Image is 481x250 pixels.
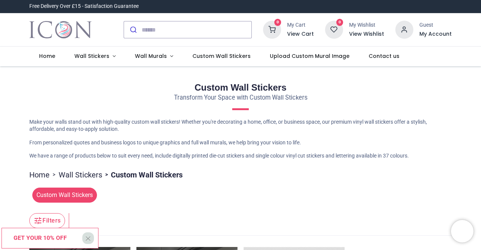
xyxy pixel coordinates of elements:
a: Wall Murals [125,47,183,66]
span: Upload Custom Mural Image [270,52,349,60]
h2: Custom Wall Stickers [29,81,451,94]
div: My Wishlist [349,21,384,29]
span: Contact us [369,52,399,60]
span: Wall Murals [135,52,167,60]
div: Guest [419,21,452,29]
span: > [102,171,111,179]
a: Home [29,170,50,180]
p: Transform Your Space with Custom Wall Stickers [29,94,451,102]
p: From personalized quotes and business logos to unique graphics and full wall murals, we help brin... [29,139,451,147]
span: Wall Stickers [74,52,109,60]
p: We have a range of products below to suit every need, include digitally printed die-cut stickers ... [29,152,451,160]
button: Submit [124,21,142,38]
sup: 0 [274,19,281,26]
a: View Wishlist [349,30,384,38]
a: Logo of Icon Wall Stickers [29,19,91,40]
iframe: Customer reviews powered by Trustpilot [294,3,452,10]
a: 0 [263,26,281,32]
a: Wall Stickers [59,170,102,180]
span: Custom Wall Stickers [192,52,251,60]
span: Home [39,52,55,60]
div: Free Delivery Over £15 - Satisfaction Guarantee [29,3,139,10]
span: Custom Wall Stickers [32,188,97,203]
a: View Cart [287,30,314,38]
button: Filters [29,213,65,228]
sup: 0 [336,19,343,26]
img: Icon Wall Stickers [29,19,91,40]
p: Make your walls stand out with high-quality custom wall stickers! Whether you're decorating a hom... [29,118,451,133]
button: Custom Wall Stickers [29,188,97,203]
li: Custom Wall Stickers [102,170,183,180]
a: Wall Stickers [65,47,126,66]
a: 0 [325,26,343,32]
div: My Cart [287,21,314,29]
a: My Account [419,30,452,38]
iframe: Brevo live chat [451,220,473,242]
span: > [50,171,59,179]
